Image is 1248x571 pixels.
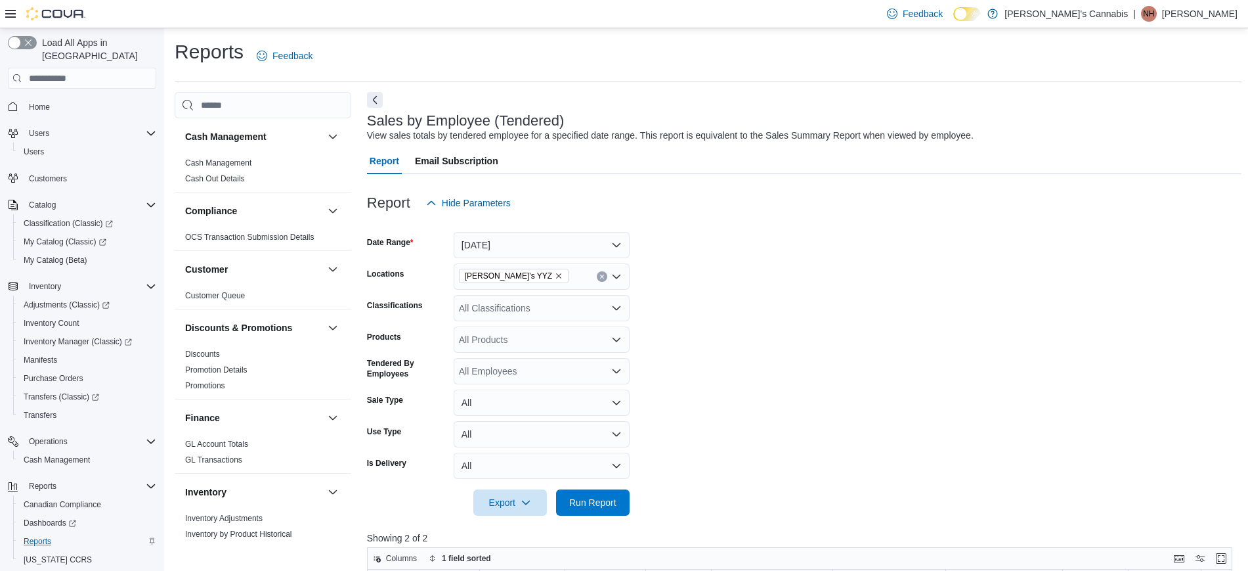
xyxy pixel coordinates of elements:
[185,380,225,391] span: Promotions
[185,545,267,555] a: Inventory Count Details
[24,99,55,115] a: Home
[185,174,245,183] a: Cash Out Details
[13,532,161,551] button: Reports
[415,148,498,174] span: Email Subscription
[1162,6,1237,22] p: [PERSON_NAME]
[18,216,118,231] a: Classification (Classic)
[953,7,981,21] input: Dark Mode
[367,300,423,311] label: Classifications
[367,195,410,211] h3: Report
[556,490,630,516] button: Run Report
[13,143,161,161] button: Users
[185,530,292,539] a: Inventory by Product Historical
[185,365,247,375] span: Promotion Details
[442,553,491,564] span: 1 field sorted
[24,434,156,449] span: Operations
[185,455,242,465] a: GL Transactions
[18,334,137,350] a: Inventory Manager (Classic)
[13,388,161,406] a: Transfers (Classic)
[13,495,161,514] button: Canadian Compliance
[367,129,974,143] div: View sales totals by tendered employee for a specified date range. This report is equivalent to t...
[18,534,156,549] span: Reports
[185,349,220,359] span: Discounts
[185,263,228,276] h3: Customer
[24,455,90,465] span: Cash Management
[185,204,322,217] button: Compliance
[24,478,156,494] span: Reports
[18,497,106,513] a: Canadian Compliance
[24,410,56,421] span: Transfers
[185,321,322,334] button: Discounts & Promotions
[3,432,161,451] button: Operations
[24,518,76,528] span: Dashboards
[24,499,101,510] span: Canadian Compliance
[29,102,50,112] span: Home
[1192,551,1208,566] button: Display options
[325,484,341,500] button: Inventory
[185,411,322,424] button: Finance
[18,352,156,368] span: Manifests
[18,315,156,331] span: Inventory Count
[18,216,156,231] span: Classification (Classic)
[24,555,92,565] span: [US_STATE] CCRS
[423,551,496,566] button: 1 field sorted
[611,334,622,345] button: Open list of options
[3,196,161,214] button: Catalog
[37,36,156,62] span: Load All Apps in [GEOGRAPHIC_DATA]
[18,144,49,160] a: Users
[185,233,314,242] a: OCS Transaction Submission Details
[185,321,292,334] h3: Discounts & Promotions
[3,277,161,296] button: Inventory
[421,190,516,216] button: Hide Parameters
[18,315,85,331] a: Inventory Count
[175,436,351,473] div: Finance
[24,98,156,114] span: Home
[1141,6,1157,22] div: Nicole H
[18,452,156,468] span: Cash Management
[185,365,247,375] a: Promotion Details
[29,128,49,139] span: Users
[175,346,351,399] div: Discounts & Promotions
[481,490,539,516] span: Export
[1004,6,1128,22] p: [PERSON_NAME]'s Cannabis
[24,197,61,213] button: Catalog
[185,204,237,217] h3: Compliance
[367,92,383,108] button: Next
[24,392,99,402] span: Transfers (Classic)
[325,262,341,277] button: Customer
[611,271,622,282] button: Open list of options
[13,251,161,269] button: My Catalog (Beta)
[386,553,417,564] span: Columns
[24,536,51,547] span: Reports
[185,439,248,449] span: GL Account Totals
[597,271,607,282] button: Clear input
[175,39,244,65] h1: Reports
[24,197,156,213] span: Catalog
[24,218,113,229] span: Classification (Classic)
[18,407,62,423] a: Transfers
[29,436,68,447] span: Operations
[367,395,403,405] label: Sale Type
[18,407,156,423] span: Transfers
[185,486,226,499] h3: Inventory
[18,371,156,386] span: Purchase Orders
[3,477,161,495] button: Reports
[325,129,341,145] button: Cash Management
[175,229,351,250] div: Compliance
[13,351,161,369] button: Manifests
[185,290,245,301] span: Customer Queue
[29,173,67,184] span: Customers
[185,130,322,143] button: Cash Management
[18,297,115,313] a: Adjustments (Classic)
[185,263,322,276] button: Customer
[3,124,161,143] button: Users
[29,281,61,292] span: Inventory
[454,390,630,416] button: All
[368,551,422,566] button: Columns
[370,148,399,174] span: Report
[325,203,341,219] button: Compliance
[24,237,106,247] span: My Catalog (Classic)
[454,421,630,447] button: All
[24,171,72,187] a: Customers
